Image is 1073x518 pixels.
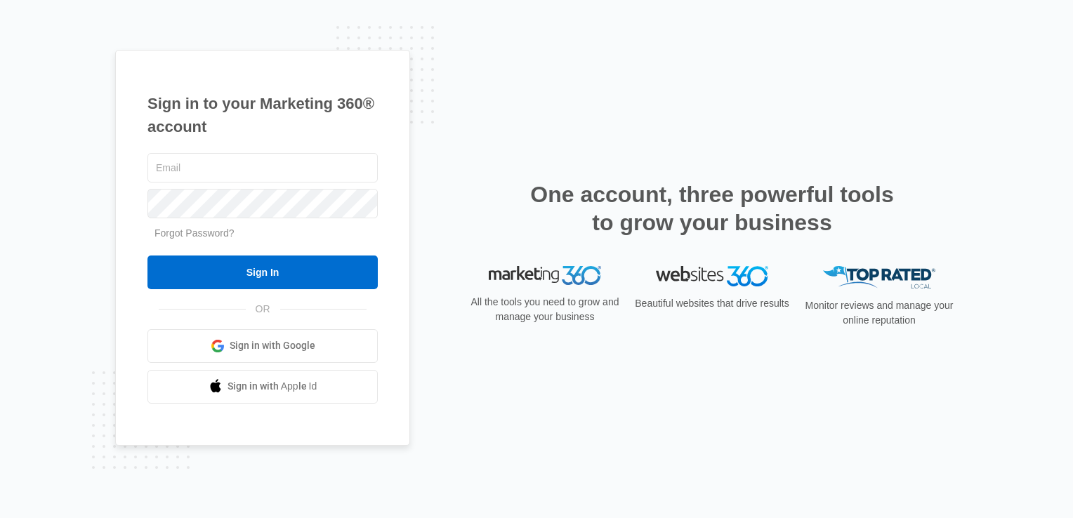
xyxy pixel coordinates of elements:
[154,227,235,239] a: Forgot Password?
[230,338,315,353] span: Sign in with Google
[246,302,280,317] span: OR
[633,296,791,311] p: Beautiful websites that drive results
[228,379,317,394] span: Sign in with Apple Id
[801,298,958,328] p: Monitor reviews and manage your online reputation
[823,266,935,289] img: Top Rated Local
[147,92,378,138] h1: Sign in to your Marketing 360® account
[656,266,768,286] img: Websites 360
[466,295,624,324] p: All the tools you need to grow and manage your business
[147,329,378,363] a: Sign in with Google
[147,370,378,404] a: Sign in with Apple Id
[147,255,378,289] input: Sign In
[526,180,898,237] h2: One account, three powerful tools to grow your business
[147,153,378,182] input: Email
[489,266,601,286] img: Marketing 360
